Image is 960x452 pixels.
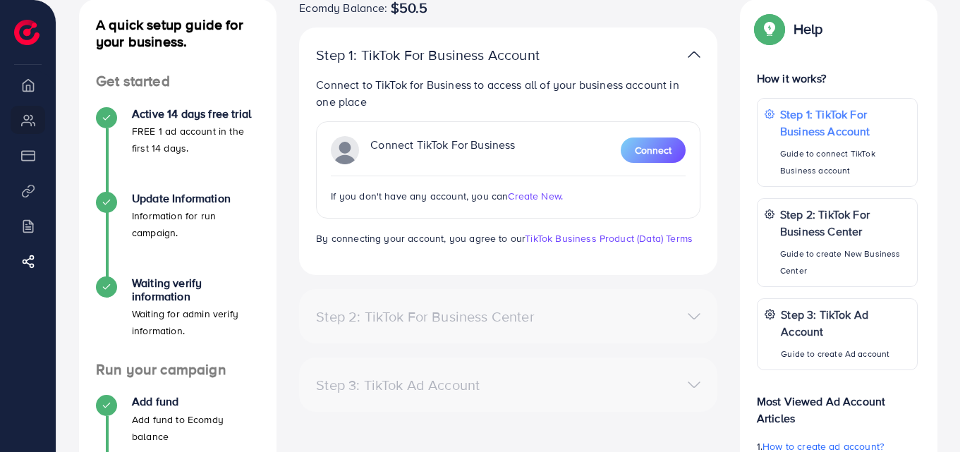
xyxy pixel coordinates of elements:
[780,106,910,140] p: Step 1: TikTok For Business Account
[132,395,260,408] h4: Add fund
[331,189,508,203] span: If you don't have any account, you can
[132,411,260,445] p: Add fund to Ecomdy balance
[132,123,260,157] p: FREE 1 ad account in the first 14 days.
[525,231,693,245] a: TikTok Business Product (Data) Terms
[508,189,563,203] span: Create New.
[780,245,910,279] p: Guide to create New Business Center
[757,70,918,87] p: How it works?
[780,145,910,179] p: Guide to connect TikTok Business account
[757,16,782,42] img: Popup guide
[79,16,277,50] h4: A quick setup guide for your business.
[757,381,918,427] p: Most Viewed Ad Account Articles
[316,230,700,247] p: By connecting your account, you agree to our
[132,107,260,121] h4: Active 14 days free trial
[132,276,260,303] h4: Waiting verify information
[900,389,949,441] iframe: Chat
[621,138,686,163] button: Connect
[14,20,40,45] img: logo
[794,20,823,37] p: Help
[132,207,260,241] p: Information for run campaign.
[79,276,277,361] li: Waiting verify information
[780,206,910,240] p: Step 2: TikTok For Business Center
[688,44,700,65] img: TikTok partner
[79,192,277,276] li: Update Information
[316,47,564,63] p: Step 1: TikTok For Business Account
[132,305,260,339] p: Waiting for admin verify information.
[781,346,910,362] p: Guide to create Ad account
[331,136,359,164] img: TikTok partner
[132,192,260,205] h4: Update Information
[316,76,700,110] p: Connect to TikTok for Business to access all of your business account in one place
[79,73,277,90] h4: Get started
[370,136,515,164] p: Connect TikTok For Business
[635,143,672,157] span: Connect
[781,306,910,340] p: Step 3: TikTok Ad Account
[79,107,277,192] li: Active 14 days free trial
[79,361,277,379] h4: Run your campaign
